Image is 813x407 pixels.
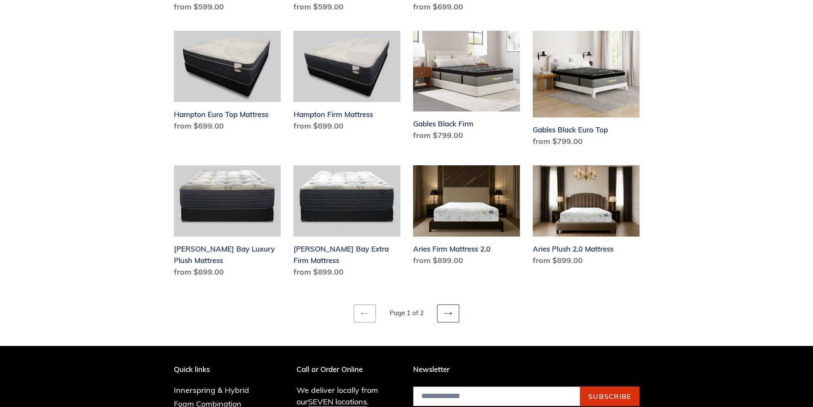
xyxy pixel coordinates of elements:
[413,165,520,269] a: Aries Firm Mattress 2.0
[588,392,631,401] span: Subscribe
[308,397,367,407] a: SEVEN locations
[413,31,520,144] a: Gables Black Firm
[533,165,640,269] a: Aries Plush 2.0 Mattress
[533,31,640,150] a: Gables Black Euro Top
[294,31,400,135] a: Hampton Firm Mattress
[174,385,249,395] a: Innerspring & Hybrid
[413,387,580,406] input: Email address
[413,365,640,374] p: Newsletter
[580,387,640,406] button: Subscribe
[174,365,262,374] p: Quick links
[174,31,281,135] a: Hampton Euro Top Mattress
[174,165,281,281] a: Chadwick Bay Luxury Plush Mattress
[294,165,400,281] a: Chadwick Bay Extra Firm Mattress
[296,365,400,374] p: Call or Order Online
[378,308,435,318] li: Page 1 of 2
